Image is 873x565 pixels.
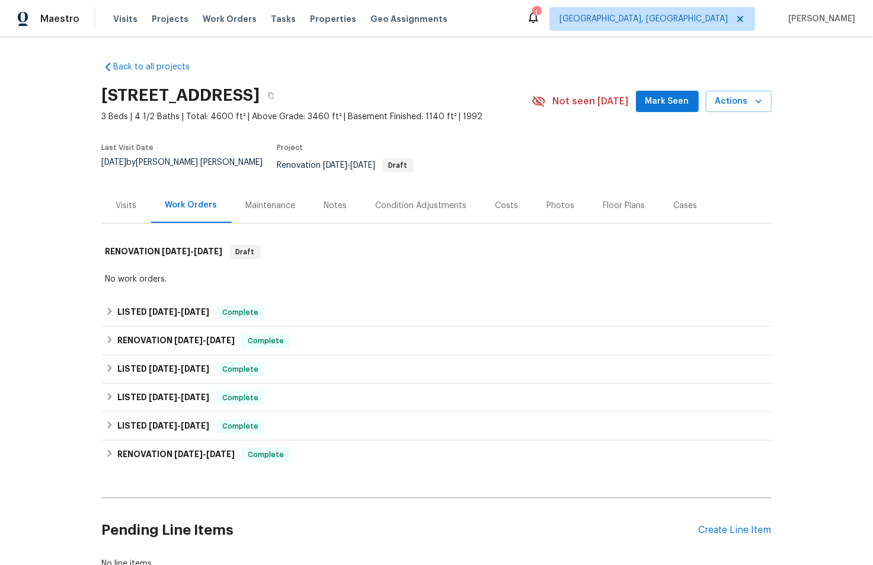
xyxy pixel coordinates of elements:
[218,307,263,318] span: Complete
[181,365,209,373] span: [DATE]
[706,91,772,113] button: Actions
[206,450,235,458] span: [DATE]
[547,200,575,212] div: Photos
[218,363,263,375] span: Complete
[699,525,772,536] div: Create Line Item
[102,412,772,440] div: LISTED [DATE]-[DATE]Complete
[165,199,218,211] div: Work Orders
[674,200,698,212] div: Cases
[181,422,209,430] span: [DATE]
[174,336,235,344] span: -
[102,144,154,151] span: Last Visit Date
[277,161,414,170] span: Renovation
[243,449,289,461] span: Complete
[260,85,282,106] button: Copy Address
[149,365,209,373] span: -
[559,13,728,25] span: [GEOGRAPHIC_DATA], [GEOGRAPHIC_DATA]
[323,161,376,170] span: -
[117,362,209,376] h6: LISTED
[715,94,762,109] span: Actions
[532,7,541,19] div: 1
[113,13,137,25] span: Visits
[102,384,772,412] div: LISTED [DATE]-[DATE]Complete
[174,450,203,458] span: [DATE]
[310,13,356,25] span: Properties
[376,200,467,212] div: Condition Adjustments
[102,355,772,384] div: LISTED [DATE]-[DATE]Complete
[181,308,209,316] span: [DATE]
[246,200,296,212] div: Maintenance
[105,245,223,259] h6: RENOVATION
[206,336,235,344] span: [DATE]
[105,273,768,285] div: No work orders.
[271,15,296,23] span: Tasks
[40,13,79,25] span: Maestro
[384,162,412,169] span: Draft
[194,247,223,256] span: [DATE]
[162,247,223,256] span: -
[243,335,289,347] span: Complete
[102,327,772,355] div: RENOVATION [DATE]-[DATE]Complete
[323,161,348,170] span: [DATE]
[117,305,209,320] h6: LISTED
[277,144,303,151] span: Project
[370,13,447,25] span: Geo Assignments
[149,393,177,401] span: [DATE]
[102,233,772,271] div: RENOVATION [DATE]-[DATE]Draft
[102,440,772,469] div: RENOVATION [DATE]-[DATE]Complete
[149,422,177,430] span: [DATE]
[203,13,257,25] span: Work Orders
[117,391,209,405] h6: LISTED
[102,90,260,101] h2: [STREET_ADDRESS]
[636,91,699,113] button: Mark Seen
[218,392,263,404] span: Complete
[149,308,177,316] span: [DATE]
[149,365,177,373] span: [DATE]
[117,334,235,348] h6: RENOVATION
[784,13,855,25] span: [PERSON_NAME]
[645,94,689,109] span: Mark Seen
[603,200,645,212] div: Floor Plans
[149,422,209,430] span: -
[351,161,376,170] span: [DATE]
[553,95,629,107] span: Not seen [DATE]
[102,298,772,327] div: LISTED [DATE]-[DATE]Complete
[324,200,347,212] div: Notes
[162,247,191,256] span: [DATE]
[174,336,203,344] span: [DATE]
[495,200,519,212] div: Costs
[116,200,137,212] div: Visits
[117,419,209,433] h6: LISTED
[102,503,699,558] h2: Pending Line Items
[174,450,235,458] span: -
[102,61,216,73] a: Back to all projects
[102,111,532,123] span: 3 Beds | 4 1/2 Baths | Total: 4600 ft² | Above Grade: 3460 ft² | Basement Finished: 1140 ft² | 1992
[102,158,127,167] span: [DATE]
[181,393,209,401] span: [DATE]
[102,158,277,181] div: by [PERSON_NAME] [PERSON_NAME]
[152,13,188,25] span: Projects
[149,308,209,316] span: -
[218,420,263,432] span: Complete
[231,246,260,258] span: Draft
[149,393,209,401] span: -
[117,448,235,462] h6: RENOVATION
